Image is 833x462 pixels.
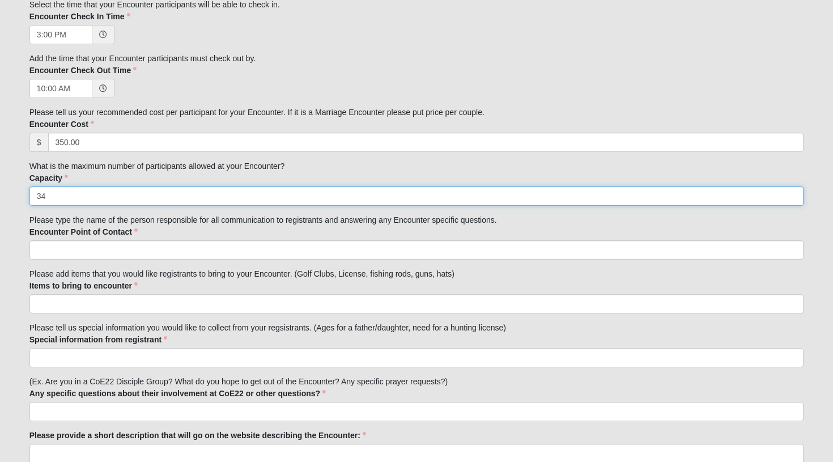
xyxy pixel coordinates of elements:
[29,388,326,399] label: Any specific questions about their involvement at CoE22 or other questions?
[29,172,68,184] label: Capacity
[29,133,48,152] span: $
[29,280,138,291] label: Items to bring to encounter
[29,334,167,345] label: Special information from registrant
[29,11,130,22] label: Encounter Check In Time
[29,430,366,441] label: Please provide a short description that will go on the website describing the Encounter:
[29,65,137,76] label: Encounter Check Out Time
[29,226,138,238] label: Encounter Point of Contact
[29,118,94,130] label: Encounter Cost
[48,133,804,152] input: 0.00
